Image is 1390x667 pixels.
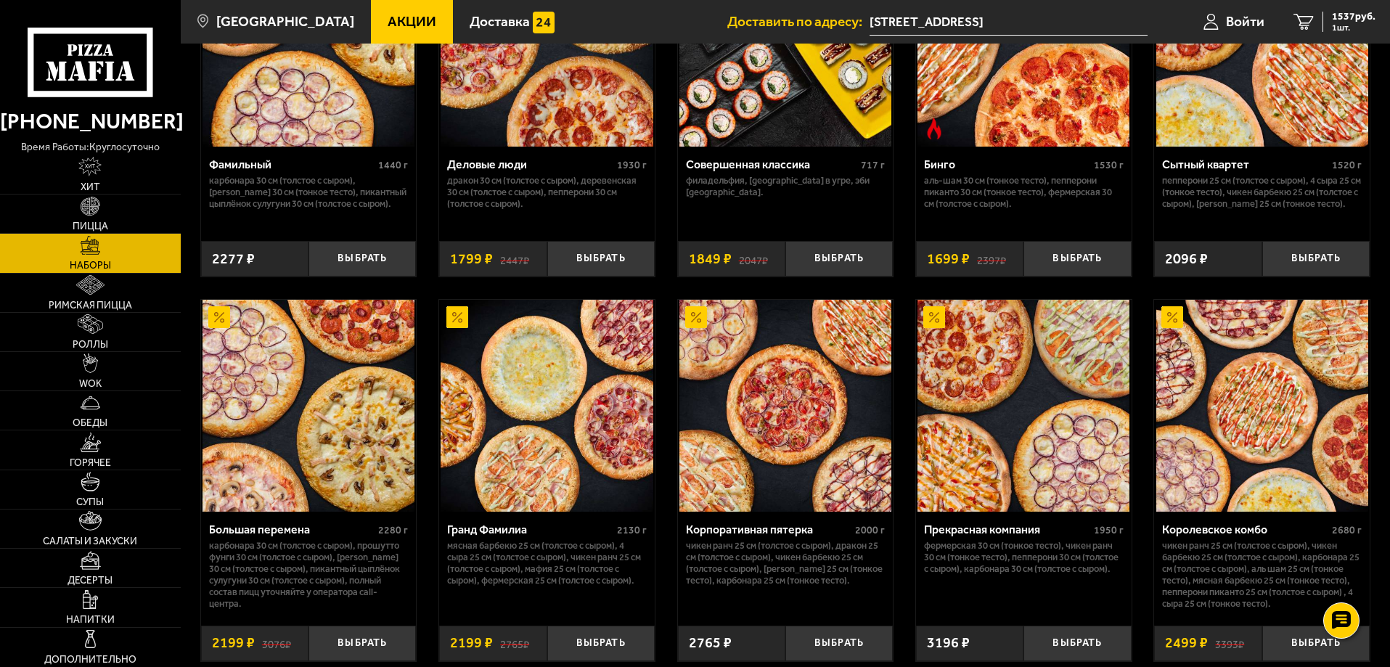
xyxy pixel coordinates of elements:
span: Комендантский проспект, 71 [870,9,1148,36]
span: Акции [388,15,436,28]
div: Совершенная классика [686,157,858,171]
span: 2000 г [855,524,885,536]
div: Большая перемена [209,523,375,536]
img: Акционный [923,306,945,328]
div: Деловые люди [447,157,613,171]
span: Доставка [470,15,530,28]
span: 1530 г [1094,159,1124,171]
div: Корпоративная пятерка [686,523,852,536]
s: 2397 ₽ [977,252,1006,266]
a: АкционныйБольшая перемена [201,300,417,512]
p: Карбонара 30 см (толстое с сыром), Прошутто Фунги 30 см (толстое с сыром), [PERSON_NAME] 30 см (т... [209,540,409,610]
span: WOK [79,379,102,389]
img: Акционный [446,306,468,328]
button: Выбрать [1262,241,1370,277]
p: Аль-Шам 30 см (тонкое тесто), Пепперони Пиканто 30 см (тонкое тесто), Фермерская 30 см (толстое с... [924,175,1124,210]
span: 2680 г [1332,524,1362,536]
span: 2199 ₽ [450,636,493,650]
img: Гранд Фамилиа [441,300,653,512]
span: Супы [76,497,104,507]
span: 1 шт. [1332,23,1375,32]
a: АкционныйКоролевское комбо [1154,300,1370,512]
div: Фамильный [209,157,375,171]
span: 717 г [861,159,885,171]
button: Выбрать [1023,626,1131,661]
a: АкционныйКорпоративная пятерка [678,300,894,512]
button: Выбрать [785,241,893,277]
span: 1950 г [1094,524,1124,536]
span: Дополнительно [44,655,136,665]
span: 1930 г [617,159,647,171]
p: Дракон 30 см (толстое с сыром), Деревенская 30 см (толстое с сыром), Пепперони 30 см (толстое с с... [447,175,647,210]
span: 1537 руб. [1332,12,1375,22]
span: 1520 г [1332,159,1362,171]
a: АкционныйГранд Фамилиа [439,300,655,512]
p: Чикен Ранч 25 см (толстое с сыром), Чикен Барбекю 25 см (толстое с сыром), Карбонара 25 см (толст... [1162,540,1362,610]
span: 1699 ₽ [927,252,970,266]
s: 2447 ₽ [500,252,529,266]
div: Прекрасная компания [924,523,1090,536]
p: Фермерская 30 см (тонкое тесто), Чикен Ранч 30 см (тонкое тесто), Пепперони 30 см (толстое с сыро... [924,540,1124,575]
span: Доставить по адресу: [727,15,870,28]
button: Выбрать [547,241,655,277]
span: Напитки [66,615,115,625]
span: 2199 ₽ [212,636,255,650]
span: 2280 г [378,524,408,536]
span: 3196 ₽ [927,636,970,650]
span: 1799 ₽ [450,252,493,266]
span: Войти [1226,15,1264,28]
span: 2499 ₽ [1165,636,1208,650]
button: Выбрать [308,626,416,661]
p: Мясная Барбекю 25 см (толстое с сыром), 4 сыра 25 см (толстое с сыром), Чикен Ранч 25 см (толстое... [447,540,647,586]
s: 2765 ₽ [500,636,529,650]
button: Выбрать [1023,241,1131,277]
span: Горячее [70,458,111,468]
img: Большая перемена [203,300,414,512]
span: Хит [81,182,100,192]
img: 15daf4d41897b9f0e9f617042186c801.svg [533,12,555,33]
span: Наборы [70,261,111,271]
span: Пицца [73,221,108,232]
s: 3076 ₽ [262,636,291,650]
span: Римская пицца [49,300,132,311]
img: Прекрасная компания [917,300,1129,512]
span: Десерты [68,576,113,586]
s: 3393 ₽ [1215,636,1244,650]
a: АкционныйПрекрасная компания [916,300,1132,512]
button: Выбрать [785,626,893,661]
p: Филадельфия, [GEOGRAPHIC_DATA] в угре, Эби [GEOGRAPHIC_DATA]. [686,175,886,198]
div: Бинго [924,157,1090,171]
input: Ваш адрес доставки [870,9,1148,36]
span: Салаты и закуски [43,536,137,547]
img: Корпоративная пятерка [679,300,891,512]
span: 2096 ₽ [1165,252,1208,266]
button: Выбрать [547,626,655,661]
span: 1440 г [378,159,408,171]
span: 1849 ₽ [689,252,732,266]
button: Выбрать [308,241,416,277]
div: Гранд Фамилиа [447,523,613,536]
img: Королевское комбо [1156,300,1368,512]
img: Акционный [208,306,230,328]
img: Акционный [685,306,707,328]
div: Сытный квартет [1162,157,1328,171]
p: Карбонара 30 см (толстое с сыром), [PERSON_NAME] 30 см (тонкое тесто), Пикантный цыплёнок сулугун... [209,175,409,210]
span: Обеды [73,418,107,428]
p: Пепперони 25 см (толстое с сыром), 4 сыра 25 см (тонкое тесто), Чикен Барбекю 25 см (толстое с сы... [1162,175,1362,210]
span: 2130 г [617,524,647,536]
img: Акционный [1161,306,1183,328]
div: Королевское комбо [1162,523,1328,536]
span: 2765 ₽ [689,636,732,650]
img: Острое блюдо [923,118,945,139]
s: 2047 ₽ [739,252,768,266]
span: [GEOGRAPHIC_DATA] [216,15,354,28]
p: Чикен Ранч 25 см (толстое с сыром), Дракон 25 см (толстое с сыром), Чикен Барбекю 25 см (толстое ... [686,540,886,586]
span: 2277 ₽ [212,252,255,266]
button: Выбрать [1262,626,1370,661]
span: Роллы [73,340,108,350]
